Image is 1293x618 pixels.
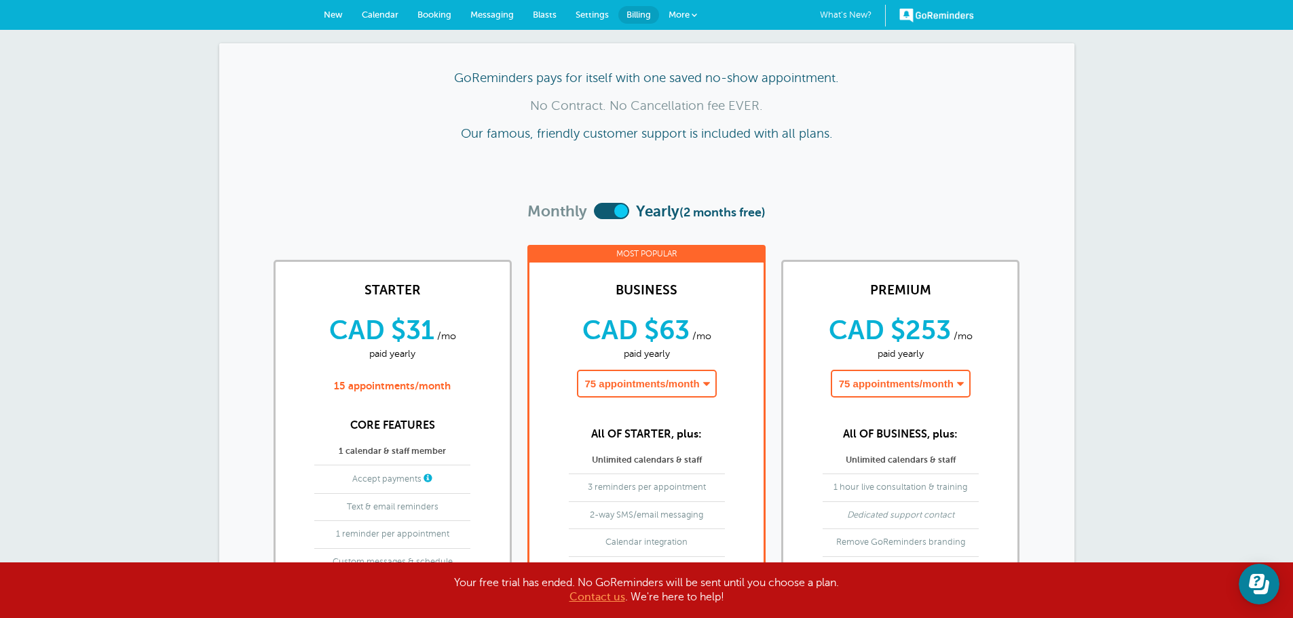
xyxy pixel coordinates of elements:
b: Unlimited calendars & staff [846,455,956,465]
em: Dedicated support contact [847,510,954,520]
li: 3 reminders per appointment [569,482,725,501]
span: Calendar [362,9,398,20]
span: CAD $253 [829,315,951,345]
b: Unlimited calendars & staff [592,455,702,465]
li: Remove GoReminders branding [823,537,979,556]
p: 15 appointments/month [282,380,504,392]
h3: GoReminders pays for itself with one saved no-show appointment. [246,71,1047,85]
span: paid yearly [790,348,1011,360]
p: All OF BUSINESS, plus: [790,428,1011,441]
h3: Our famous, friendly customer support is included with all plans. [246,126,1047,141]
p: All OF STARTER, plus: [536,428,757,441]
span: Booking [417,9,451,20]
span: paid yearly [282,348,504,360]
b: 1 calendar & staff member [339,446,446,456]
span: CAD $31 [329,315,434,345]
p: CORE FEATURES [282,419,504,432]
span: MOST POPULAR [616,249,677,258]
a: Contact us [569,591,625,603]
a: What's New? [820,5,886,26]
h5: PREMIUM [790,282,1011,298]
li: Custom messages & schedule [314,557,470,576]
li: 1 reminder per appointment [314,529,470,548]
span: /mo [437,330,456,341]
span: paid yearly [536,348,757,360]
span: /mo [692,330,711,341]
a: Billing [618,6,659,24]
span: Billing [626,9,651,20]
span: /mo [954,330,973,341]
span: New [324,9,343,20]
span: CAD $63 [582,315,690,345]
h3: No Contract. No Cancellation fee EVER. [246,98,1047,113]
h5: STARTER [282,282,504,298]
span: Messaging [470,9,514,20]
h5: BUSINESS [536,282,757,298]
span: More [669,9,690,20]
li: 1 hour live consultation & training [823,482,979,501]
small: (2 months free) [679,206,766,219]
span: Blasts [533,9,557,20]
div: Your free trial has ended. No GoReminders will be sent until you choose a plan. . We're here to h... [307,576,986,604]
li: 2-way SMS/email messaging [569,510,725,529]
iframe: Resource center [1239,564,1279,604]
span: Yearly [636,203,766,232]
span: Settings [576,9,609,20]
li: Text & email reminders [314,502,470,521]
li: Calendar integration [569,537,725,556]
span: Monthly [527,203,587,232]
li: Accept payments [314,474,470,493]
